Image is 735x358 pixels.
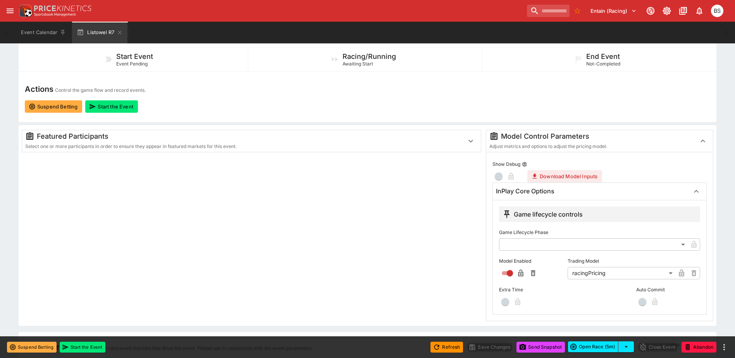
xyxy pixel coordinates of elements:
label: Extra Time [499,284,563,296]
button: Start the Event [85,100,138,113]
h5: Start Event [116,52,153,61]
button: Listowel R7 [72,22,127,43]
h5: Racing/Running [343,52,396,61]
button: Open Race (5m) [568,341,618,352]
button: Suspend Betting [25,100,82,113]
button: Select Tenant [586,5,641,17]
span: Mark an event as closed and abandoned. [682,343,716,350]
p: Show Debug [492,161,520,167]
img: PriceKinetics Logo [17,3,33,19]
img: Sportsbook Management [34,13,76,16]
label: Game Lifecycle Phase [499,227,700,238]
button: Connected to PK [644,4,658,18]
button: Send Snapshot [516,342,565,353]
button: select merge strategy [618,341,634,352]
button: No Bookmarks [571,5,584,17]
div: Featured Participants [25,132,458,141]
label: Model Enabled [499,255,563,267]
div: racingPricing [568,267,675,279]
button: Event Calendar [16,22,71,43]
button: Suspend Betting [7,342,57,353]
button: Brendan Scoble [709,2,726,19]
h6: InPlay Core Options [496,187,554,195]
button: Toggle light/dark mode [660,4,674,18]
input: search [527,5,570,17]
label: Auto Commit [636,284,700,296]
button: Abandon [682,342,716,353]
button: open drawer [3,4,17,18]
div: Brendan Scoble [711,5,723,17]
div: split button [568,341,634,352]
span: Awaiting Start [343,61,373,67]
h5: End Event [586,52,620,61]
button: Start the Event [60,342,105,353]
button: Download Model Inputs [527,170,602,182]
button: Documentation [676,4,690,18]
div: Game lifecycle controls [502,210,583,219]
button: Show Debug [522,162,527,167]
div: Model Control Parameters [489,132,690,141]
span: Adjust metrics and options to adjust the pricing model. [489,143,607,149]
button: Refresh [430,342,463,353]
button: Notifications [692,4,706,18]
span: Select one or more participants in order to ensure they appear in featured markets for this event. [25,143,237,149]
label: Trading Model [568,255,700,267]
span: Event Pending [116,61,148,67]
img: PriceKinetics [34,5,91,11]
p: Control the game flow and record events. [55,86,146,94]
button: more [720,343,729,352]
span: Not-Completed [586,61,620,67]
h4: Actions [25,84,53,94]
